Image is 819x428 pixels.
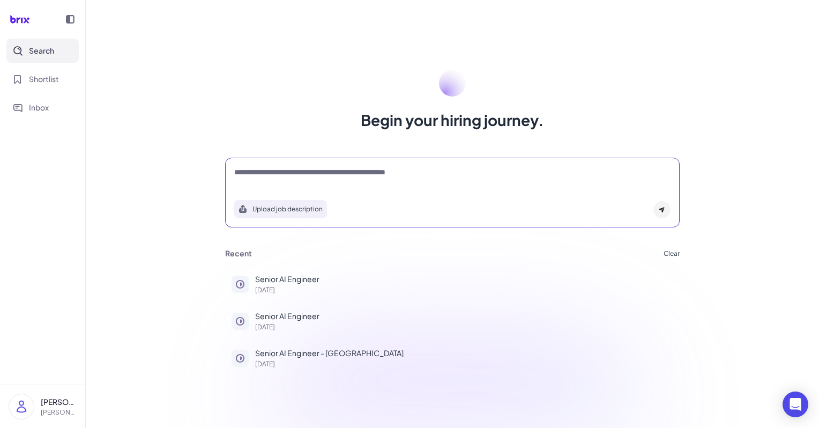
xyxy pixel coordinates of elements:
img: user_logo.png [9,394,34,419]
span: Search [29,45,54,56]
p: Senior AI Engineer [255,311,673,322]
p: [DATE] [255,287,673,293]
p: Senior AI Engineer [255,274,673,285]
button: Shortlist [6,67,79,91]
span: Inbox [29,102,49,113]
button: Search [6,39,79,63]
div: Open Intercom Messenger [783,392,808,417]
button: Inbox [6,95,79,120]
span: Shortlist [29,73,59,85]
p: [DATE] [255,324,673,330]
button: Senior AI Engineer - [GEOGRAPHIC_DATA][DATE] [225,341,680,374]
button: Senior AI Engineer[DATE] [225,304,680,337]
button: Search using job description [234,200,327,218]
button: Clear [664,250,680,257]
p: [DATE] [255,361,673,367]
p: Senior AI Engineer - [GEOGRAPHIC_DATA] [255,348,673,359]
h3: Recent [225,249,252,259]
p: [PERSON_NAME] [41,396,77,408]
p: [PERSON_NAME][EMAIL_ADDRESS][DOMAIN_NAME] [41,408,77,417]
button: Senior AI Engineer[DATE] [225,267,680,300]
h1: Begin your hiring journey. [361,109,544,131]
